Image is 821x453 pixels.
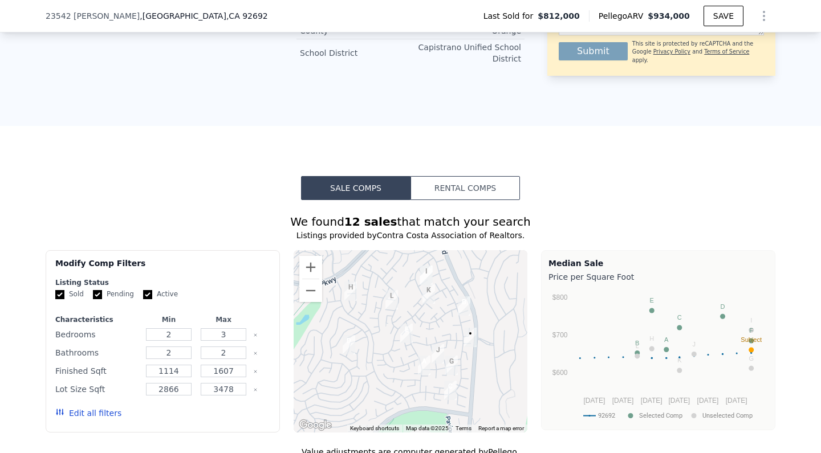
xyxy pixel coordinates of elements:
label: Pending [93,289,134,299]
div: 28412 Buena Vis [420,266,433,285]
div: Price per Square Foot [548,269,768,285]
div: 23391 El Greco [385,290,398,309]
a: Report a map error [478,425,524,431]
div: Modify Comp Filters [55,258,270,278]
input: Active [143,290,152,299]
text: D [721,303,725,310]
input: Pending [93,290,102,299]
div: Bathrooms [55,345,139,361]
text: [DATE] [726,397,747,405]
text: I [750,317,752,324]
svg: A chart. [548,285,768,427]
button: Edit all filters [55,407,121,419]
text: F [749,327,753,334]
text: Selected Comp [639,412,682,419]
a: Terms of Service [704,48,749,55]
button: Clear [253,333,258,337]
button: Sale Comps [301,176,410,200]
text: A [664,336,669,343]
div: 28446 Borgona [422,284,435,304]
text: [DATE] [697,397,719,405]
button: Show Options [753,5,775,27]
text: J [693,341,696,348]
div: Median Sale [548,258,768,269]
div: School District [300,47,410,59]
button: Keyboard shortcuts [350,425,399,432]
div: 23542 Villena [464,328,477,347]
button: Zoom in [299,256,322,279]
div: 28412 Buena Vista [420,266,432,285]
button: Rental Comps [410,176,520,200]
label: Sold [55,289,84,299]
text: $600 [552,369,568,377]
label: Active [143,289,178,299]
text: Unselected Comp [702,412,753,419]
span: , CA 92692 [226,11,268,21]
a: Terms [456,425,472,431]
text: L [636,342,639,349]
text: C [677,314,682,321]
div: 28552 Cano [445,356,458,375]
div: 28475 Cano [432,344,444,364]
text: G [749,355,754,362]
text: B [635,340,639,346]
text: $700 [552,331,568,339]
div: Listing Status [55,278,270,287]
text: K [677,357,682,364]
div: 28109 Alava [344,281,357,301]
span: Last Sold for [483,10,538,22]
div: We found that match your search [46,214,775,230]
button: SAVE [704,6,743,26]
div: Capistrano Unified School District [410,42,521,64]
div: Characteristics [55,315,139,324]
div: Max [198,315,249,324]
text: Subject [741,336,762,343]
span: Pellego ARV [599,10,648,22]
div: 23531 Ribalta [400,324,413,343]
button: Clear [253,351,258,356]
text: [DATE] [583,397,605,405]
div: 28132 Via Bello [343,335,355,354]
button: Clear [253,369,258,374]
div: Listings provided by Contra Costa Association of Realtors . [46,230,775,241]
button: Submit [559,42,628,60]
span: , [GEOGRAPHIC_DATA] [140,10,267,22]
img: Google [296,418,334,432]
text: E [650,297,654,304]
a: Open this area in Google Maps (opens a new window) [296,418,334,432]
strong: 12 sales [344,215,397,228]
text: 92692 [598,412,615,419]
a: Privacy Policy [653,48,690,55]
span: $812,000 [538,10,580,22]
input: Sold [55,290,64,299]
span: $934,000 [648,11,690,21]
text: H [649,335,654,342]
div: 23432 Villena [458,296,470,316]
div: Lot Size Sqft [55,381,139,397]
span: 23542 [PERSON_NAME] [46,10,140,22]
span: Map data ©2025 [406,425,449,431]
div: Bedrooms [55,327,139,342]
text: [DATE] [668,397,690,405]
div: Min [144,315,194,324]
button: Clear [253,387,258,392]
text: $800 [552,293,568,301]
div: This site is protected by reCAPTCHA and the Google and apply. [632,40,764,64]
div: Finished Sqft [55,363,139,379]
text: [DATE] [641,397,663,405]
div: 23672 Ribalta [418,356,430,375]
button: Zoom out [299,279,322,302]
text: [DATE] [612,397,634,405]
div: 23792 Villena [444,381,457,400]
